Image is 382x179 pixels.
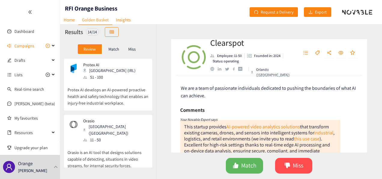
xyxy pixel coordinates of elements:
button: share-alt [324,48,335,58]
span: dislike [284,162,290,169]
button: eye [335,48,346,58]
a: AI-powered video analytics solutions [226,124,300,130]
div: Orlando ([GEOGRAPHIC_DATA]) [251,67,291,78]
span: Match [241,161,256,170]
span: edit [7,58,11,62]
span: Lists [14,69,23,81]
div: 51 - 100 [83,74,139,80]
button: dislikeMiss [275,158,312,174]
span: book [7,130,11,135]
span: plus-circle [46,73,50,77]
button: likeMatch [226,158,263,174]
p: Protex AI develops an AI-powered proactive health and safety technology that enables an injury-fr... [68,80,149,106]
p: Founded in: 2024 [254,53,280,58]
span: download [308,10,313,15]
span: unordered-list [7,73,11,77]
a: facebook [233,67,238,71]
span: tag [315,50,320,56]
button: table [105,27,119,37]
a: industrial [314,130,333,136]
span: Resources [14,127,50,139]
span: unordered-list [303,50,308,56]
p: Orange [18,160,33,167]
a: My favourites [14,112,55,124]
button: star [347,48,358,58]
a: linkedin [218,67,225,71]
a: Insights [112,15,134,24]
p: Status: operating [213,58,239,64]
span: We are a team of passionate individuals dedicated to pushing the boundaries of what AI can achieve. [181,85,356,99]
span: redo [254,10,258,15]
a: website [210,67,218,71]
p: Orasio [83,118,144,123]
span: user [5,163,13,171]
span: star [350,50,355,56]
li: Status [210,58,239,64]
img: Company Logo [182,45,206,69]
a: crunchbase [238,67,246,71]
div: [GEOGRAPHIC_DATA] ([GEOGRAPHIC_DATA]) [83,123,148,137]
span: trophy [7,146,11,150]
span: Upgrade your plan [14,142,55,154]
h1: RFI Orange Business [65,4,117,13]
img: Snapshot of the company's website [68,118,80,130]
a: Home [60,15,78,24]
p: Orasio is an AI tool that designs solutions capable of detecting, situations in video streams, fo... [68,143,149,169]
a: this use case [294,136,320,142]
button: downloadExport [304,7,331,17]
h2: Clearspot [210,37,291,49]
span: table [110,30,114,35]
a: Real-time search [14,86,44,92]
span: Campaigns [14,40,34,52]
span: Request a Delivery [261,9,293,15]
p: Miss [128,47,136,52]
span: eye [338,50,343,56]
p: [PERSON_NAME] [18,167,47,174]
span: sound [7,44,11,48]
div: 11 - 50 [83,137,148,143]
a: twitter [225,68,232,71]
span: Export [315,9,327,15]
button: redoRequest a Delivery [250,7,298,17]
button: tag [312,48,323,58]
a: [PERSON_NAME] (beta) [14,101,55,106]
span: plus-circle [46,44,50,48]
button: unordered-list [300,48,311,58]
a: Dashboard [14,29,34,34]
p: Employee: 11-50 [217,53,242,58]
span: Drafts [14,54,50,66]
span: double-left [28,10,32,14]
div: [GEOGRAPHIC_DATA] (IRL) [83,67,139,74]
p: Review [83,47,96,52]
h2: Results [65,28,83,36]
p: Protex AI [83,62,135,67]
p: Match [108,47,119,52]
div: Widget de chat [352,150,382,179]
i: Your Novable Expert says [180,117,217,122]
span: share-alt [327,50,332,56]
h6: Comments [180,105,205,115]
img: Snapshot of the company's website [68,62,80,74]
li: Founded in year [244,53,283,58]
span: like [233,162,239,169]
span: Miss [293,161,303,170]
div: 14 / 14 [86,28,99,36]
div: This startup provides that transform existing cameras, drones, and sensors into intelligent syste... [184,124,335,160]
iframe: Chat Widget [352,150,382,179]
a: Golden Basket [78,15,112,25]
li: Employees [210,53,244,58]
